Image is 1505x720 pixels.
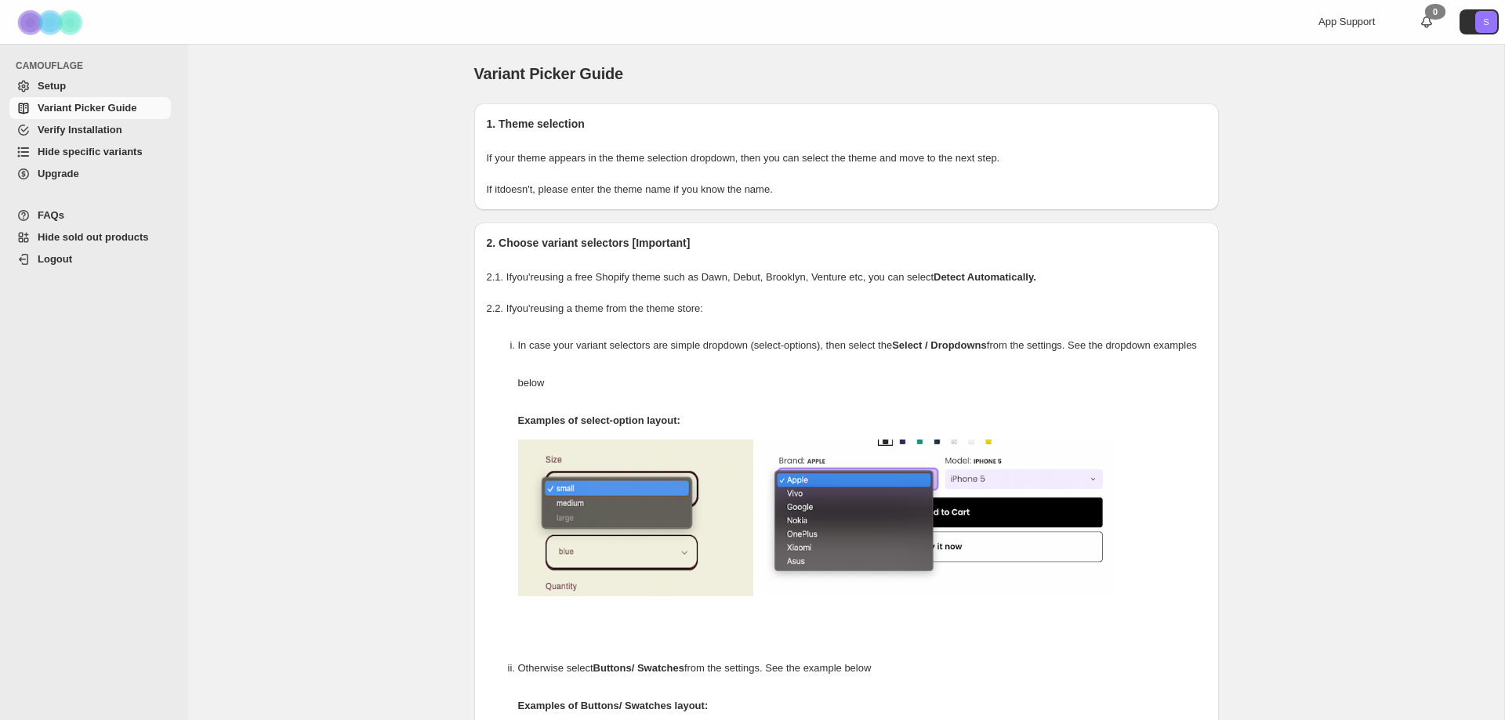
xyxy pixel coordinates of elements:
h2: 1. Theme selection [487,116,1206,132]
span: Setup [38,80,66,92]
strong: Examples of Buttons/ Swatches layout: [518,700,709,711]
strong: Examples of select-option layout: [518,414,680,426]
p: Otherwise select from the settings. See the example below [518,649,1206,687]
p: 2.2. If you're using a theme from the theme store: [487,301,1206,317]
h2: 2. Choose variant selectors [Important] [487,235,1206,251]
p: If it doesn't , please enter the theme name if you know the name. [487,182,1206,197]
strong: Select / Dropdowns [892,339,987,351]
a: Variant Picker Guide [9,97,171,119]
img: Camouflage [13,1,91,44]
span: Hide sold out products [38,231,149,243]
a: 0 [1419,14,1434,30]
strong: Detect Automatically. [934,271,1036,283]
p: If your theme appears in the theme selection dropdown, then you can select the theme and move to ... [487,150,1206,166]
span: Upgrade [38,168,79,179]
button: Avatar with initials S [1460,9,1499,34]
span: Avatar with initials S [1475,11,1497,33]
a: FAQs [9,204,171,226]
span: App Support [1318,16,1375,27]
a: Logout [9,248,171,270]
span: Logout [38,253,72,265]
a: Hide specific variants [9,141,171,163]
span: Verify Installation [38,124,122,136]
p: In case your variant selectors are simple dropdown (select-options), then select the from the set... [518,327,1206,402]
span: FAQs [38,209,64,221]
img: camouflage-select-options-2 [761,440,1114,596]
img: camouflage-select-options [518,440,753,596]
text: S [1483,17,1489,27]
p: 2.1. If you're using a free Shopify theme such as Dawn, Debut, Brooklyn, Venture etc, you can select [487,270,1206,285]
div: 0 [1425,4,1445,20]
a: Setup [9,75,171,97]
a: Upgrade [9,163,171,185]
a: Hide sold out products [9,226,171,248]
span: Hide specific variants [38,146,143,157]
span: CAMOUFLAGE [16,60,177,72]
strong: Buttons/ Swatches [593,662,684,674]
span: Variant Picker Guide [474,65,624,82]
span: Variant Picker Guide [38,102,136,114]
a: Verify Installation [9,119,171,141]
